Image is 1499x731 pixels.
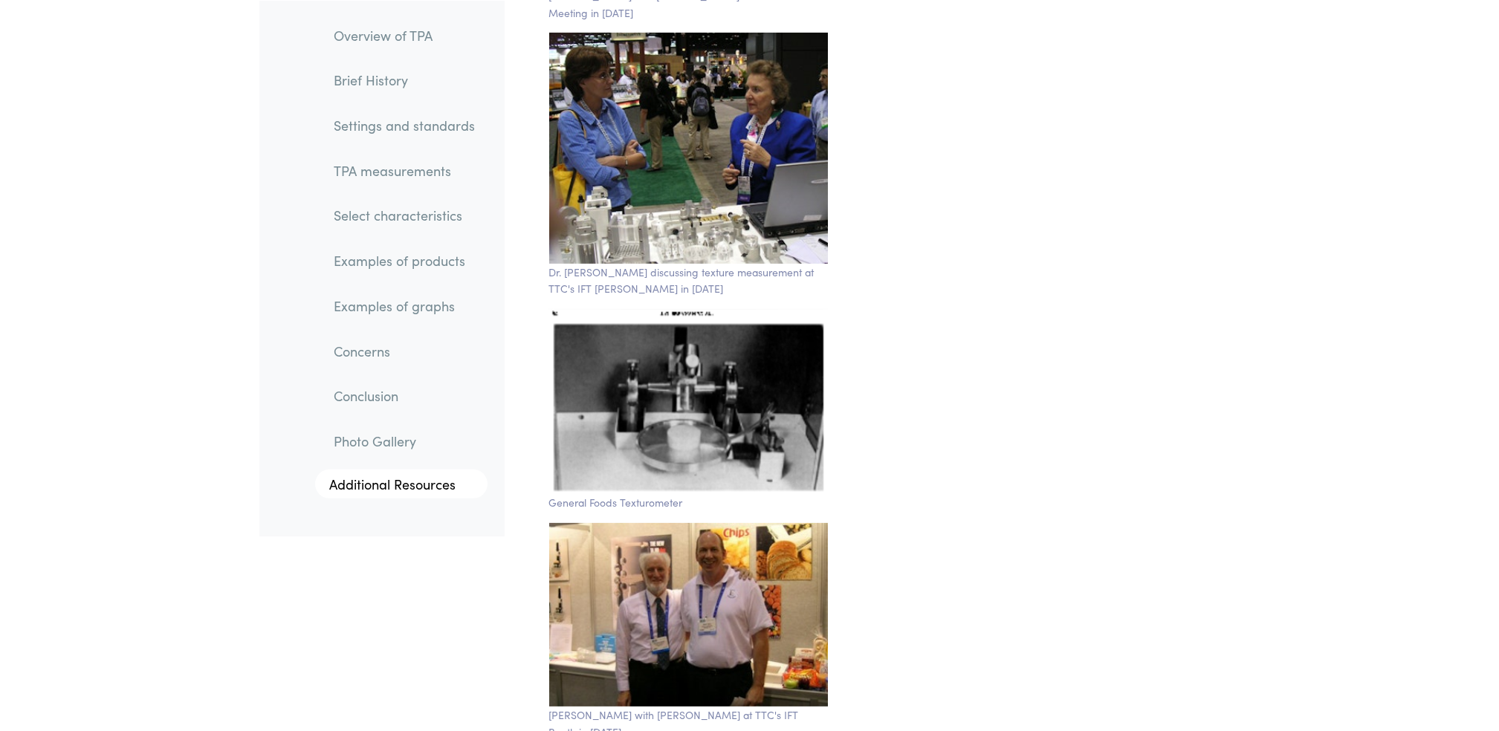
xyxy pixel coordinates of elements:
[323,379,488,413] a: Conclusion
[323,108,488,142] a: Settings and standards
[323,153,488,187] a: TPA measurements
[323,18,488,52] a: Overview of TPA
[549,264,828,297] p: Dr. [PERSON_NAME] discussing texture measurement at TTC's IFT [PERSON_NAME] in [DATE]
[323,198,488,233] a: Select characteristics
[323,334,488,368] a: Concerns
[323,423,488,458] a: Photo Gallery
[315,469,488,498] a: Additional Resources
[323,63,488,97] a: Brief History
[549,494,828,510] p: General Foods Texturometer
[323,244,488,278] a: Examples of products
[323,288,488,322] a: Examples of graphs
